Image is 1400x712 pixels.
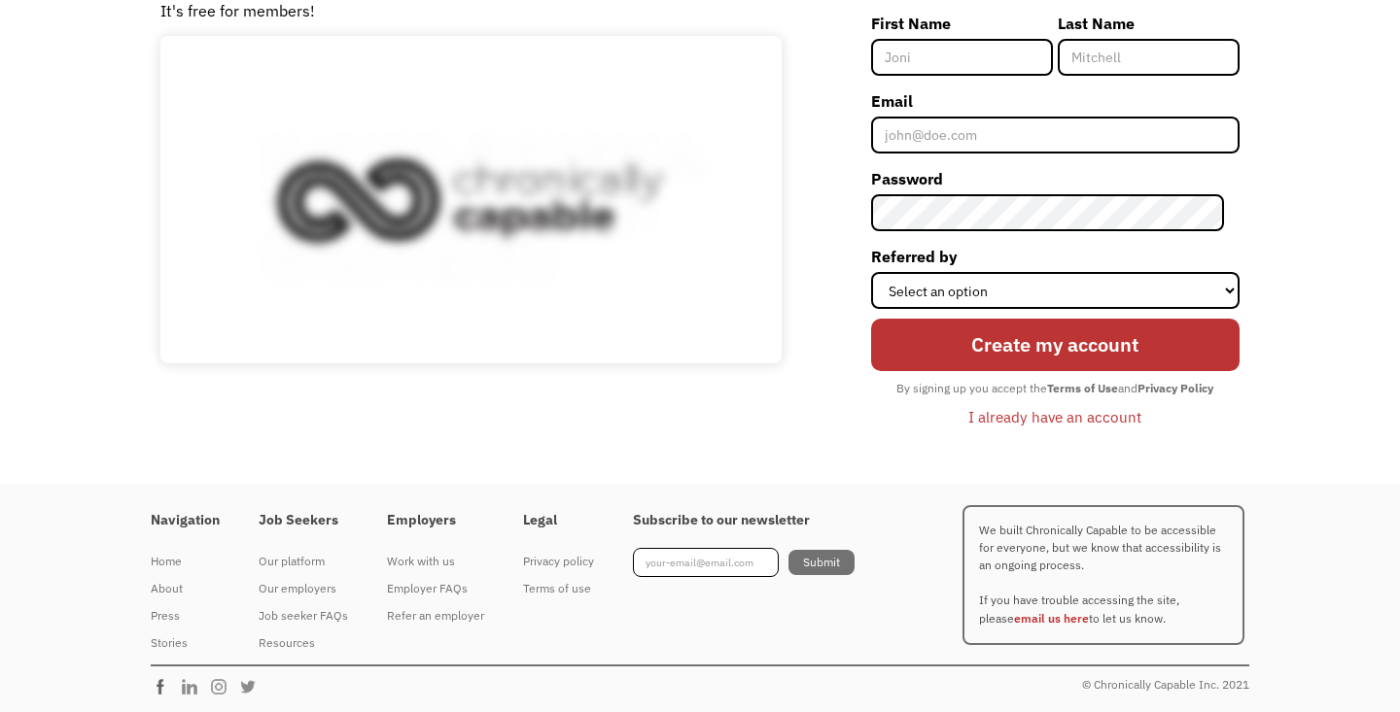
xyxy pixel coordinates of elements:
[968,405,1141,428] div: I already have an account
[259,604,348,627] div: Job seeker FAQs
[887,376,1223,401] div: By signing up you accept the and
[523,512,594,529] h4: Legal
[151,629,220,657] a: Stories
[387,548,484,575] a: Work with us
[238,677,267,696] img: Chronically Capable Twitter Page
[387,550,484,573] div: Work with us
[151,577,220,600] div: About
[871,85,1240,117] label: Email
[151,575,220,602] a: About
[1082,673,1249,696] div: © Chronically Capable Inc. 2021
[871,8,1240,433] form: Member-Signup-Form
[387,604,484,627] div: Refer an employer
[523,550,594,573] div: Privacy policy
[259,629,348,657] a: Resources
[259,550,348,573] div: Our platform
[871,163,1240,194] label: Password
[871,8,1053,39] label: First Name
[151,604,220,627] div: Press
[151,631,220,655] div: Stories
[151,550,220,573] div: Home
[387,602,484,629] a: Refer an employer
[871,241,1240,272] label: Referred by
[180,677,209,696] img: Chronically Capable Linkedin Page
[259,631,348,655] div: Resources
[1058,39,1240,76] input: Mitchell
[259,548,348,575] a: Our platform
[523,548,594,575] a: Privacy policy
[151,548,220,575] a: Home
[259,512,348,529] h4: Job Seekers
[871,117,1240,153] input: john@doe.com
[151,677,180,696] img: Chronically Capable Facebook Page
[387,512,484,529] h4: Employers
[871,319,1240,370] input: Create my account
[209,677,238,696] img: Chronically Capable Instagram Page
[259,602,348,629] a: Job seeker FAQs
[387,575,484,602] a: Employer FAQs
[151,512,220,529] h4: Navigation
[633,512,855,529] h4: Subscribe to our newsletter
[633,548,855,577] form: Footer Newsletter
[1058,8,1240,39] label: Last Name
[259,575,348,602] a: Our employers
[259,577,348,600] div: Our employers
[387,577,484,600] div: Employer FAQs
[788,550,855,575] input: Submit
[633,548,779,577] input: your-email@email.com
[523,577,594,600] div: Terms of use
[523,575,594,602] a: Terms of use
[1137,381,1213,395] strong: Privacy Policy
[1047,381,1118,395] strong: Terms of Use
[962,505,1244,645] p: We built Chronically Capable to be accessible for everyone, but we know that accessibility is an ...
[871,39,1053,76] input: Joni
[954,400,1156,433] a: I already have an account
[151,602,220,629] a: Press
[1014,611,1089,626] a: email us here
